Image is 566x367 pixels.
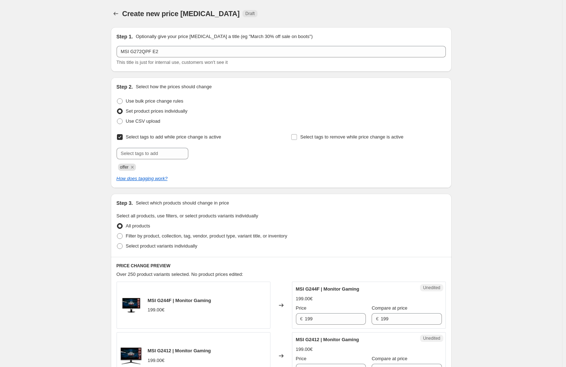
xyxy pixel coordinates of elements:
button: Price change jobs [111,9,121,19]
span: MSI G244F | Monitor Gaming [296,286,359,292]
span: Filter by product, collection, tag, vendor, product type, variant title, or inventory [126,233,287,239]
span: Unedited [423,285,440,291]
button: Remove offer [129,164,136,170]
span: Use bulk price change rules [126,98,183,104]
span: Compare at price [372,356,407,361]
p: Optionally give your price [MEDICAL_DATA] a title (eg "March 30% off sale on boots") [136,33,312,40]
span: This title is just for internal use, customers won't see it [117,60,228,65]
span: Select product variants individually [126,243,197,249]
span: Draft [245,11,255,17]
span: Use CSV upload [126,118,160,124]
div: 199.00€ [148,357,165,364]
span: MSI G2412 | Monitor Gaming [296,337,359,342]
span: MSI G2412 | Monitor Gaming [148,348,211,353]
h6: PRICE CHANGE PREVIEW [117,263,446,269]
span: Select all products, use filters, or select products variants individually [117,213,258,218]
span: Select tags to add while price change is active [126,134,221,140]
span: Set product prices individually [126,108,188,114]
span: Price [296,356,307,361]
p: Select how the prices should change [136,83,212,90]
input: Select tags to add [117,148,188,159]
span: MSI G244F | Monitor Gaming [148,298,211,303]
img: monitor-gaming-msi-g244f_80x.png [121,295,142,316]
span: Unedited [423,335,440,341]
input: 30% off holiday sale [117,46,446,57]
span: Compare at price [372,305,407,311]
div: 199.00€ [296,295,313,302]
span: Create new price [MEDICAL_DATA] [122,10,240,18]
h2: Step 3. [117,199,133,207]
p: Select which products should change in price [136,199,229,207]
span: Select tags to remove while price change is active [300,134,404,140]
h2: Step 2. [117,83,133,90]
span: All products [126,223,150,229]
span: € [300,316,303,321]
span: offer [120,165,129,170]
a: How does tagging work? [117,176,168,181]
span: Over 250 product variants selected. No product prices edited: [117,272,243,277]
div: 199.00€ [296,346,313,353]
h2: Step 1. [117,33,133,40]
div: 199.00€ [148,306,165,314]
img: monitor-gaming-msi-g2412_80x.png [121,345,142,367]
span: € [376,316,378,321]
span: Price [296,305,307,311]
